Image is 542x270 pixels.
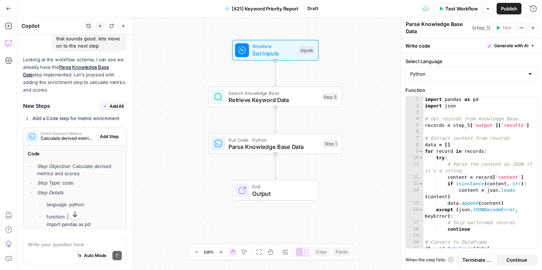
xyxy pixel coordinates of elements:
[501,5,517,12] span: Publish
[406,21,470,35] textarea: Parse Knowledge Base Data
[406,226,423,233] div: 18
[208,133,342,154] div: Run Code · PythonParse Knowledge Base DataStep 1
[406,207,423,220] div: 16
[406,148,423,155] div: 9
[46,201,122,208] p: language: python
[228,136,319,143] span: Run Code · Python
[32,115,119,121] strong: Add a Code step for metric enrichment
[100,133,119,140] span: Add Step
[37,190,63,195] em: Step Details
[406,174,423,181] div: 12
[506,256,527,264] span: Continue
[208,87,342,107] div: Search Knowledge BaseRetrieve Keyword DataStep 5
[204,249,214,255] span: 120%
[35,179,122,186] li: : code
[41,132,94,135] span: Enrich Keyword Metrics
[406,109,423,116] div: 3
[252,49,295,58] span: Set Inputs
[100,102,126,111] button: Add All
[35,163,122,177] li: : Calculate derived metrics and scores
[472,24,490,31] span: ( step_1 )
[406,155,423,161] div: 10
[419,148,423,155] span: Toggle code folding, rows 9 through 18
[37,163,70,169] em: Step Objective
[494,43,528,49] span: Generate with AI
[406,135,423,142] div: 7
[406,129,423,135] div: 6
[445,5,478,12] span: Test Workflow
[28,150,122,158] h4: Code
[252,43,295,50] span: Workflow
[23,64,109,78] a: Parse Knowledge Base Data
[406,103,423,109] div: 2
[419,207,423,213] span: Toggle code folding, rows 16 through 18
[406,233,423,239] div: 19
[274,107,276,133] g: Edge from step_5 to step_1
[274,154,276,179] g: Edge from step_1 to end
[405,58,538,65] label: Select Language
[22,22,82,30] div: Copilot
[23,56,126,94] p: Looking at the workflow schema, I can see we already have the step implemented. Let's proceed wit...
[84,252,106,259] span: Auto Mode
[208,40,342,61] div: WorkflowSet InputsInputs
[228,96,319,104] span: Retrieve Keyword Data
[502,25,511,31] span: Test
[23,102,126,111] h3: New Steps
[406,122,423,129] div: 5
[406,200,423,207] div: 15
[274,61,276,86] g: Edge from start to step_5
[493,23,515,32] button: Test
[406,161,423,174] div: 11
[406,181,423,187] div: 13
[333,247,350,257] button: Paste
[462,256,493,264] span: Terminate Workflow
[252,189,311,198] span: Output
[208,180,342,201] div: EndOutput
[406,116,423,122] div: 4
[52,33,126,52] div: that sounds good. lets move on to the next step
[41,135,94,142] span: Calculate derived metrics and scores
[406,187,423,200] div: 14
[252,183,311,190] span: End
[434,3,482,14] button: Test Workflow
[419,181,423,187] span: Toggle code folding, rows 13 through 14
[299,47,315,54] div: Inputs
[316,249,327,255] span: Copy
[406,96,423,103] div: 1
[401,38,542,53] div: Write code
[46,213,122,236] p: function: | import pandas as pd import numpy as np
[228,142,319,151] span: Parse Knowledge Base Data
[37,180,59,186] em: Step Type
[323,140,338,148] div: Step 1
[232,5,298,12] span: [X21] Keyword Priority Report
[405,257,454,263] a: When the step fails:
[322,93,339,101] div: Step 5
[110,103,124,110] span: Add All
[313,247,330,257] button: Copy
[419,155,423,161] span: Toggle code folding, rows 10 through 15
[406,245,423,252] div: 21
[406,239,423,245] div: 20
[410,70,524,78] input: Python
[221,3,303,14] button: [X21] Keyword Priority Report
[307,5,318,12] span: Draft
[497,3,521,14] button: Publish
[97,132,122,141] button: Add Step
[406,142,423,148] div: 8
[497,254,537,266] button: Continue
[405,87,538,94] label: Function
[74,251,110,260] button: Auto Mode
[336,249,347,255] span: Paste
[485,41,538,50] button: Generate with AI
[228,90,319,97] span: Search Knowledge Base
[406,220,423,226] div: 17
